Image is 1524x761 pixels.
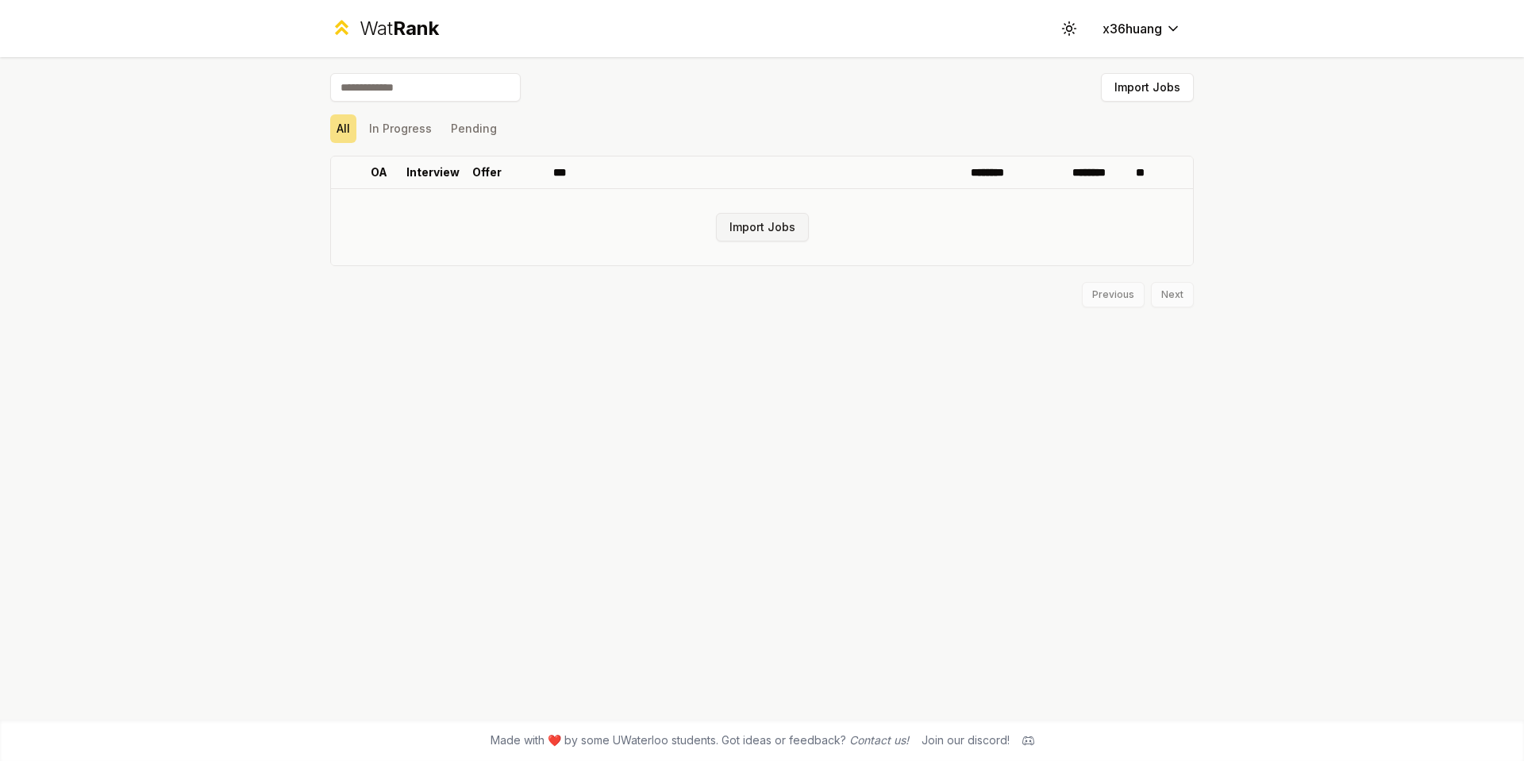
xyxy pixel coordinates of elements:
p: OA [371,164,387,180]
button: In Progress [363,114,438,143]
a: WatRank [330,16,439,41]
span: x36huang [1103,19,1162,38]
p: Interview [406,164,460,180]
button: Import Jobs [1101,73,1194,102]
button: Import Jobs [716,213,809,241]
div: Wat [360,16,439,41]
div: Join our discord! [922,732,1010,748]
a: Contact us! [849,733,909,747]
button: All [330,114,356,143]
p: Offer [472,164,502,180]
button: Pending [444,114,503,143]
span: Made with ❤️ by some UWaterloo students. Got ideas or feedback? [491,732,909,748]
span: Rank [393,17,439,40]
button: x36huang [1090,14,1194,43]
